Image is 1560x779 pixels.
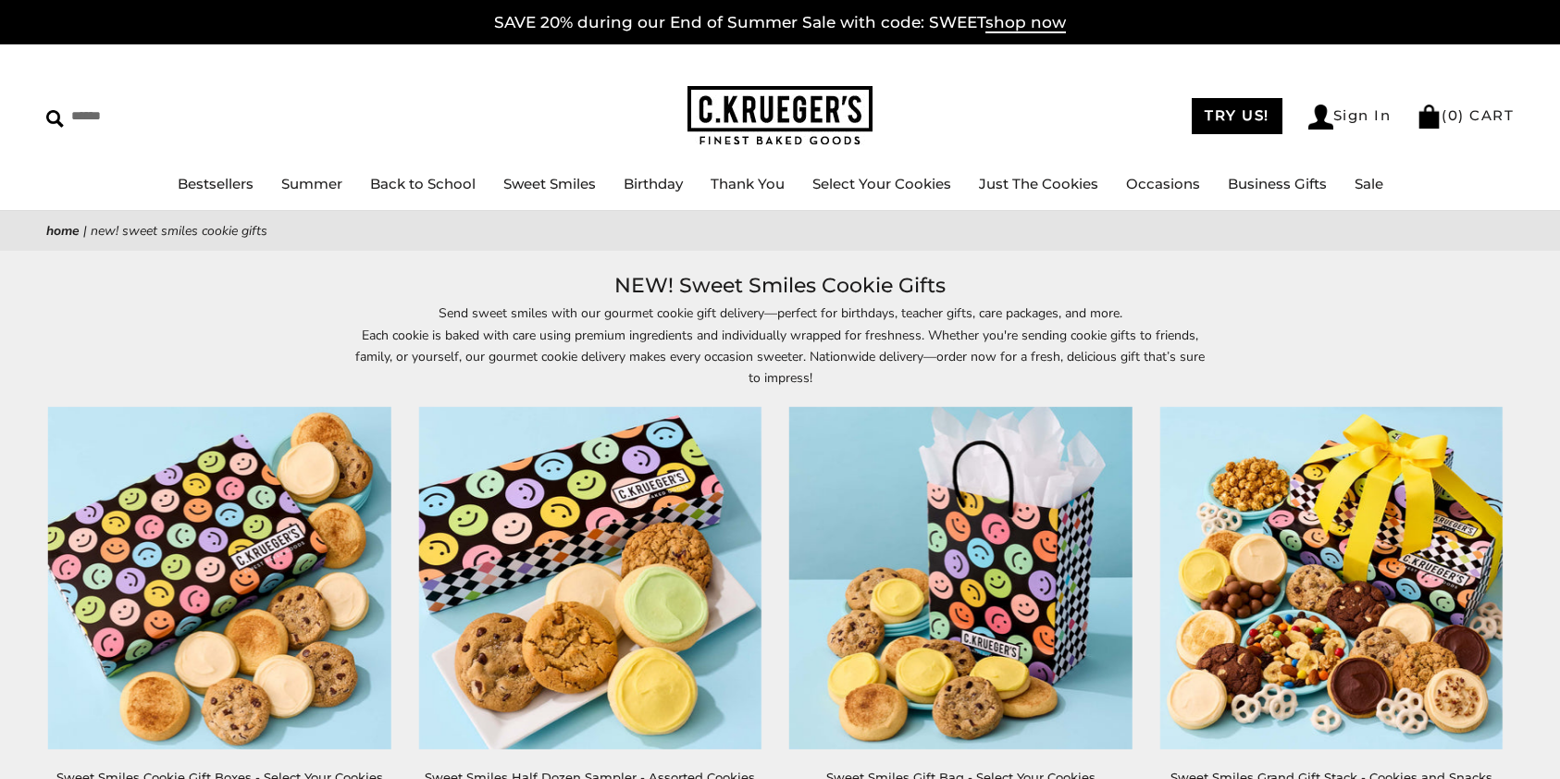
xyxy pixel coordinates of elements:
a: Just The Cookies [979,175,1098,192]
img: Sweet Smiles Half Dozen Sampler - Assorted Cookies [419,407,761,749]
a: Occasions [1126,175,1200,192]
a: Summer [281,175,342,192]
img: Bag [1417,105,1442,129]
a: Sign In [1308,105,1392,130]
a: Select Your Cookies [812,175,951,192]
span: | [83,222,87,240]
img: Account [1308,105,1333,130]
img: Search [46,110,64,128]
a: (0) CART [1417,106,1514,124]
a: Bestsellers [178,175,254,192]
a: Birthday [624,175,683,192]
nav: breadcrumbs [46,220,1514,241]
img: Sweet Smiles Gift Bag - Select Your Cookies [789,407,1132,749]
p: Send sweet smiles with our gourmet cookie gift delivery—perfect for birthdays, teacher gifts, car... [354,303,1206,388]
a: Sweet Smiles [503,175,596,192]
img: Sweet Smiles Grand Gift Stack - Cookies and Snacks [1159,407,1502,749]
a: TRY US! [1192,98,1282,134]
a: Back to School [370,175,476,192]
h1: NEW! Sweet Smiles Cookie Gifts [74,269,1486,303]
img: Sweet Smiles Cookie Gift Boxes - Select Your Cookies [48,407,390,749]
a: Business Gifts [1228,175,1327,192]
a: Thank You [711,175,785,192]
a: Sale [1355,175,1383,192]
span: NEW! Sweet Smiles Cookie Gifts [91,222,267,240]
input: Search [46,102,266,130]
a: SAVE 20% during our End of Summer Sale with code: SWEETshop now [494,13,1066,33]
img: C.KRUEGER'S [687,86,873,146]
span: shop now [985,13,1066,33]
a: Home [46,222,80,240]
span: 0 [1448,106,1459,124]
